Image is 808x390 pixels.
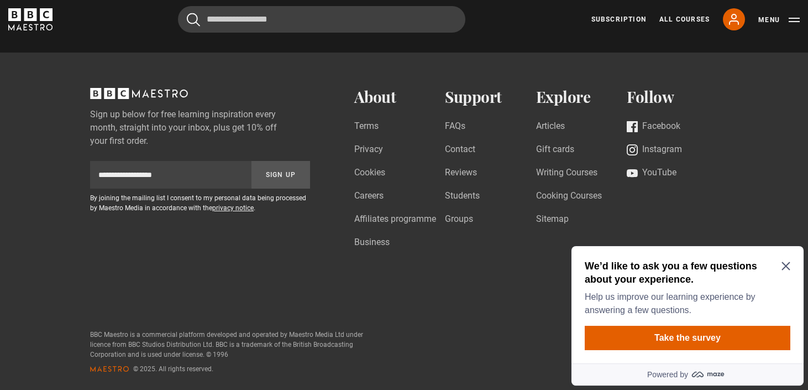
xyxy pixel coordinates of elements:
span: © 2025. All rights reserved. [133,364,213,374]
p: BBC Maestro is a commercial platform developed and operated by Maestro Media Ltd under licence fr... [90,330,366,360]
button: Toggle navigation [758,14,800,25]
p: Help us improve our learning experience by answering a few questions. [18,49,219,75]
a: Contact [445,143,475,158]
a: Groups [445,212,473,227]
a: Careers [354,189,384,204]
input: Search [178,6,465,33]
svg: BBC Maestro [8,8,53,30]
h2: About [354,88,445,106]
a: Privacy [354,143,383,158]
svg: Maestro logo [90,365,129,373]
h2: Explore [536,88,627,106]
label: Sign up below for free learning inspiration every month, straight into your inbox, plus get 10% o... [90,108,310,148]
a: Students [445,189,480,204]
h2: Follow [627,88,718,106]
a: Powered by maze [4,122,237,144]
a: privacy notice [212,204,254,212]
a: Terms [354,119,379,134]
a: BBC Maestro, back to top [90,92,188,103]
a: Cookies [354,166,385,181]
svg: BBC Maestro, back to top [90,88,188,99]
div: Sign up to newsletter [90,161,310,189]
nav: Footer [354,88,718,277]
button: Submit the search query [187,13,200,27]
a: Cooking Courses [536,189,602,204]
h2: Support [445,88,536,106]
a: Business [354,236,390,251]
a: Subscription [591,14,646,24]
a: YouTube [627,166,676,181]
button: Sign Up [251,161,310,189]
a: Articles [536,119,565,134]
div: Optional study invitation [4,4,237,144]
a: Facebook [627,119,680,134]
a: Reviews [445,166,477,181]
h2: We’d like to ask you a few questions about your experience. [18,18,219,44]
p: By joining the mailing list I consent to my personal data being processed by Maestro Media in acc... [90,193,310,213]
a: Gift cards [536,143,574,158]
a: FAQs [445,119,465,134]
button: Take the survey [18,84,223,108]
a: Affiliates programme [354,212,436,227]
a: All Courses [659,14,710,24]
button: Close Maze Prompt [214,20,223,29]
a: Sitemap [536,212,569,227]
a: Instagram [627,143,682,158]
a: Writing Courses [536,166,597,181]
